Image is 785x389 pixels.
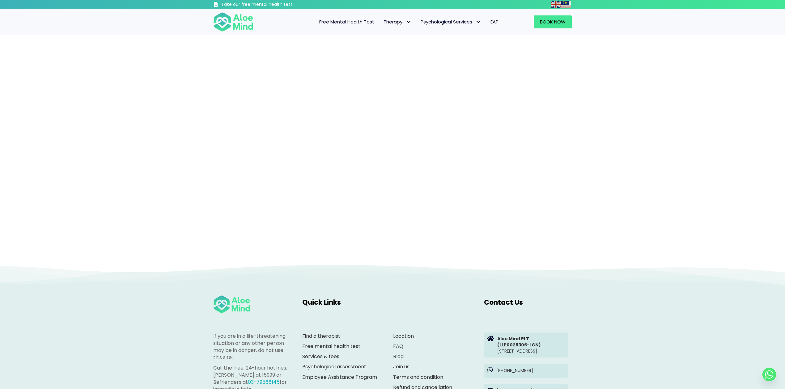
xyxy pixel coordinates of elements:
span: Quick Links [302,298,341,307]
a: Psychological ServicesPsychological Services: submenu [416,15,486,28]
h3: Take our free mental health test [221,2,325,8]
a: Free mental health test [302,343,360,350]
a: Join us [393,363,409,370]
a: 03-79568145 [248,379,280,386]
a: EAP [486,15,503,28]
a: TherapyTherapy: submenu [379,15,416,28]
a: Services & fees [302,353,339,360]
span: Psychological Services: submenu [474,18,483,27]
span: Contact Us [484,298,523,307]
a: Whatsapp [762,368,776,381]
span: Free Mental Health Test [319,19,374,25]
p: If you are in a life-threatening situation or any other person may be in danger, do not use this ... [213,333,290,361]
strong: Aloe Mind PLT [497,336,529,342]
iframe: null [213,65,572,250]
a: Free Mental Health Test [315,15,379,28]
a: FAQ [393,343,403,350]
img: ms [561,1,571,8]
strong: (LLP0028306-LGN) [497,342,541,348]
a: Terms and condition [393,374,443,381]
p: [STREET_ADDRESS] [497,336,565,354]
img: Aloe mind Logo [213,12,253,32]
a: Location [393,333,414,340]
nav: Menu [261,15,503,28]
img: en [551,1,561,8]
a: Employee Assistance Program [302,374,377,381]
a: Malay [561,1,572,8]
img: Aloe mind Logo [213,295,250,314]
a: [PHONE_NUMBER] [484,364,568,378]
span: Therapy: submenu [404,18,413,27]
span: Psychological Services [421,19,481,25]
a: Take our free mental health test [213,2,325,9]
p: [PHONE_NUMBER] [496,367,565,374]
a: Aloe Mind PLT(LLP0028306-LGN)[STREET_ADDRESS] [484,333,568,358]
span: Book Now [540,19,566,25]
a: Book Now [534,15,572,28]
span: EAP [490,19,499,25]
a: Psychological assessment [302,363,366,370]
a: English [551,1,561,8]
span: Therapy [384,19,411,25]
a: Find a therapist [302,333,340,340]
a: Blog [393,353,404,360]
